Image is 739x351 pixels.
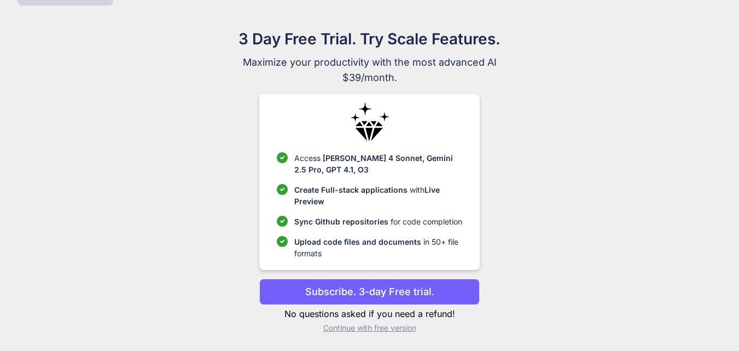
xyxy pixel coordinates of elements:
[294,216,462,227] p: for code completion
[294,153,453,174] span: [PERSON_NAME] 4 Sonnet, Gemini 2.5 Pro, GPT 4.1, O3
[259,307,480,320] p: No questions asked if you need a refund!
[259,323,480,333] p: Continue with free version
[186,27,554,50] h1: 3 Day Free Trial. Try Scale Features.
[294,185,410,194] span: Create Full-stack applications
[305,284,434,299] p: Subscribe. 3-day Free trial.
[277,236,288,247] img: checklist
[259,279,480,305] button: Subscribe. 3-day Free trial.
[186,70,554,85] span: $39/month.
[294,152,462,175] p: Access
[186,55,554,70] span: Maximize your productivity with the most advanced AI
[294,236,462,259] p: in 50+ file formats
[294,217,388,226] span: Sync Github repositories
[277,152,288,163] img: checklist
[294,184,462,207] p: with
[277,216,288,227] img: checklist
[277,184,288,195] img: checklist
[294,237,421,246] span: Upload code files and documents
